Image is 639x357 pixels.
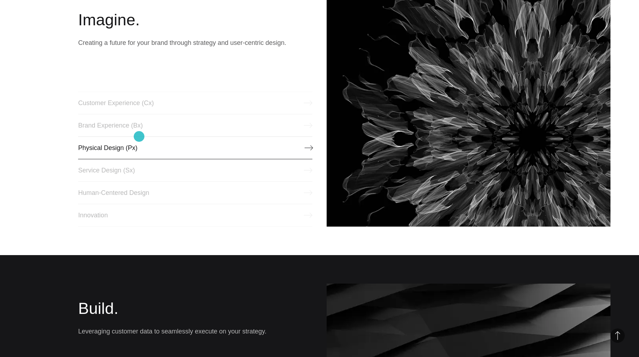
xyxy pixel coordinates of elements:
[78,159,312,182] a: Service Design (Sx)
[610,328,625,343] button: Back to Top
[78,92,312,114] a: Customer Experience (Cx)
[78,9,312,31] h2: Imagine.
[78,136,312,159] a: Physical Design (Px)
[78,298,312,319] h2: Build.
[78,326,312,336] p: Leveraging customer data to seamlessly execute on your strategy.
[78,38,312,48] p: Creating a future for your brand through strategy and user-centric design.
[78,181,312,204] a: Human-Centered Design
[78,204,312,227] a: Innovation
[78,114,312,137] a: Brand Experience (Bx)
